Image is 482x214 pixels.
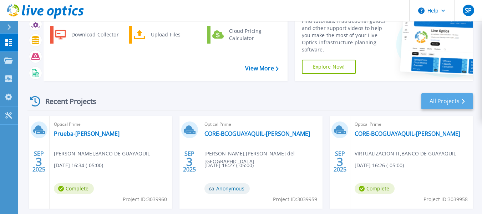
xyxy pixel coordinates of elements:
[337,159,343,165] span: 3
[204,150,323,165] span: [PERSON_NAME] , [PERSON_NAME] del [GEOGRAPHIC_DATA]
[36,159,42,165] span: 3
[245,65,278,72] a: View More
[465,8,472,13] span: SP
[302,60,356,74] a: Explore Now!
[355,183,395,194] span: Complete
[225,28,278,42] div: Cloud Pricing Calculator
[54,120,168,128] span: Optical Prime
[204,130,310,137] a: CORE-BCOGUAYAQUIL-[PERSON_NAME]
[54,161,103,169] span: [DATE] 16:34 (-05:00)
[27,93,106,110] div: Recent Projects
[204,120,319,128] span: Optical Prime
[355,130,460,137] a: CORE-BCOGUAYAQUIL-[PERSON_NAME]
[32,149,46,175] div: SEP 2025
[54,150,150,158] span: [PERSON_NAME] , BANCO DE GUAYAQUIL
[355,120,469,128] span: Optical Prime
[423,195,468,203] span: Project ID: 3039958
[54,130,120,137] a: Prueba-[PERSON_NAME]
[421,93,473,109] a: All Projects
[355,161,404,169] span: [DATE] 16:26 (-05:00)
[54,183,94,194] span: Complete
[333,149,347,175] div: SEP 2025
[183,149,196,175] div: SEP 2025
[68,28,122,42] div: Download Collector
[186,159,193,165] span: 3
[147,28,200,42] div: Upload Files
[50,26,123,44] a: Download Collector
[302,18,391,53] div: Find tutorials, instructional guides and other support videos to help you make the most of your L...
[123,195,167,203] span: Project ID: 3039960
[204,161,254,169] span: [DATE] 16:27 (-05:00)
[129,26,202,44] a: Upload Files
[204,183,250,194] span: Anonymous
[207,26,280,44] a: Cloud Pricing Calculator
[355,150,456,158] span: VIRTUALIZACION IT , BANCO DE GUAYAQUIL
[273,195,317,203] span: Project ID: 3039959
